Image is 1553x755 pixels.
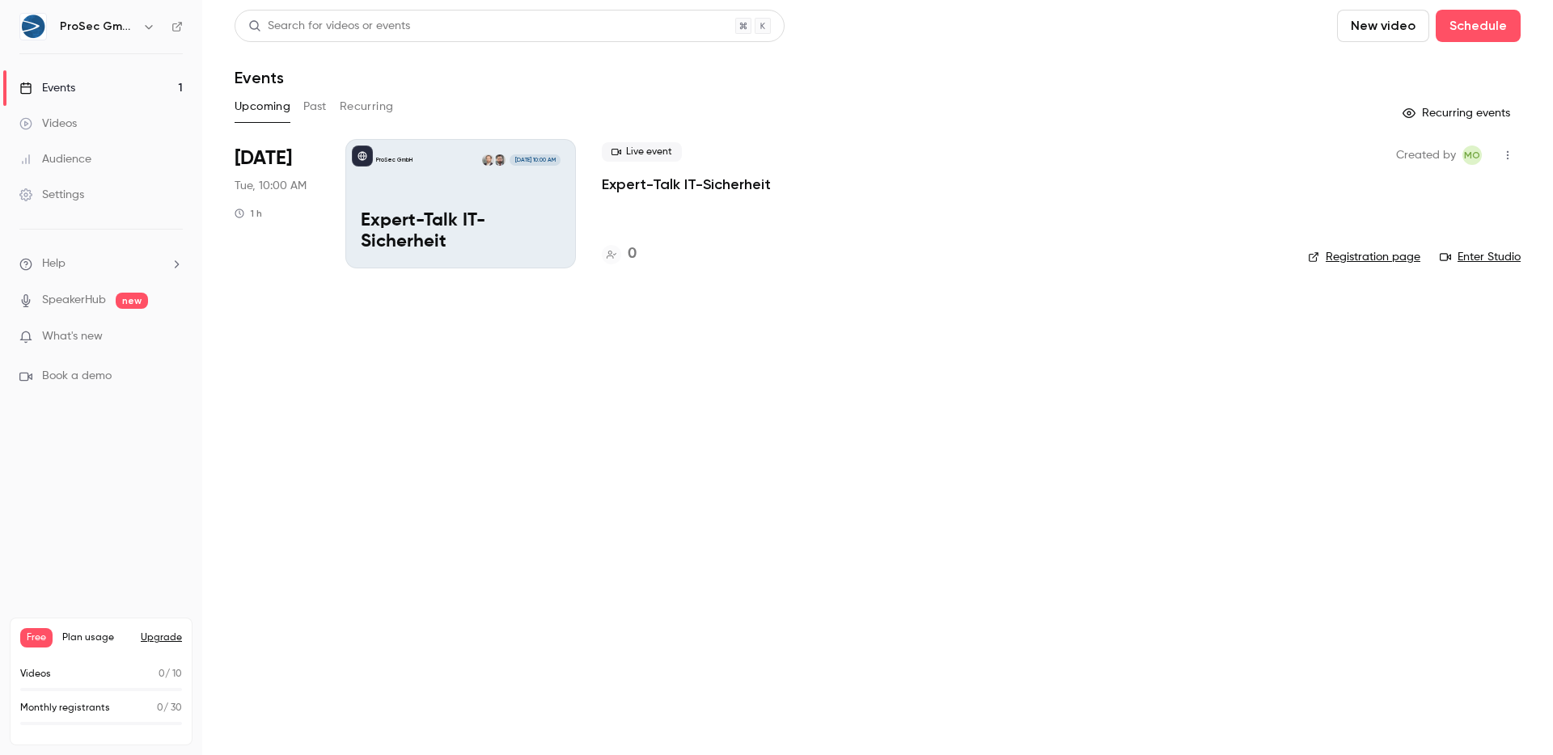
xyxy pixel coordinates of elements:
button: New video [1337,10,1429,42]
a: Registration page [1308,249,1420,265]
a: Expert-Talk IT-Sicherheit [602,175,771,194]
h1: Events [235,68,284,87]
p: Monthly registrants [20,701,110,715]
button: Past [303,94,327,120]
img: Christoph Ludwig [482,154,493,166]
span: [DATE] 10:00 AM [510,154,560,166]
div: Audience [19,151,91,167]
span: MO [1464,146,1480,165]
span: Book a demo [42,368,112,385]
a: Expert-Talk IT-SicherheitProSec GmbHManuel HuwerChristoph Ludwig[DATE] 10:00 AMExpert-Talk IT-Sic... [345,139,576,268]
button: Upgrade [141,631,182,644]
h6: ProSec GmbH [60,19,136,35]
div: Events [19,80,75,96]
div: Settings [19,187,84,203]
span: [DATE] [235,146,292,171]
div: Search for videos or events [248,18,410,35]
a: SpeakerHub [42,292,106,309]
span: Plan usage [62,631,131,644]
div: Sep 23 Tue, 10:00 AM (Europe/Berlin) [235,139,319,268]
p: Videos [20,667,51,681]
button: Schedule [1436,10,1521,42]
p: Expert-Talk IT-Sicherheit [361,211,561,253]
a: Enter Studio [1440,249,1521,265]
p: / 30 [157,701,182,715]
button: Recurring [340,94,394,120]
button: Upcoming [235,94,290,120]
span: new [116,293,148,309]
p: ProSec GmbH [376,156,413,164]
a: 0 [602,243,637,265]
span: 0 [159,669,165,679]
div: Videos [19,116,77,132]
span: MD Operative [1462,146,1482,165]
span: Created by [1396,146,1456,165]
img: Manuel Huwer [494,154,506,166]
h4: 0 [628,243,637,265]
img: ProSec GmbH [20,14,46,40]
span: Help [42,255,66,272]
span: 0 [157,703,163,713]
p: / 10 [159,667,182,681]
span: Live event [602,142,682,162]
span: What's new [42,328,103,345]
div: 1 h [235,207,262,220]
span: Tue, 10:00 AM [235,178,307,194]
span: Free [20,628,53,647]
button: Recurring events [1395,100,1521,126]
li: help-dropdown-opener [19,255,183,272]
